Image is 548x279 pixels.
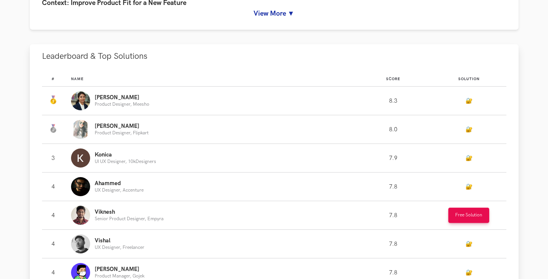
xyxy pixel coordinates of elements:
td: 8.3 [355,87,432,115]
td: 7.8 [355,201,432,230]
td: 8.0 [355,115,432,144]
span: # [52,77,55,81]
span: Solution [458,77,480,81]
a: 🔐 [466,98,472,104]
img: Profile photo [71,234,90,253]
td: 4 [42,173,71,201]
p: UX Designer, Accenture [95,188,144,193]
a: 🔐 [466,126,472,133]
td: 4 [42,230,71,258]
p: Konica [95,152,156,158]
td: 3 [42,144,71,173]
a: 🔐 [466,184,472,190]
p: Product Designer, Meesho [95,102,149,107]
p: UI UX Designer, 10kDesigners [95,159,156,164]
img: Silver Medal [48,124,58,133]
img: Profile photo [71,120,90,139]
img: Profile photo [71,206,90,225]
p: Product Designer, Flipkart [95,131,149,135]
span: Leaderboard & Top Solutions [42,51,147,61]
button: Free Solution [448,208,489,223]
td: 4 [42,201,71,230]
td: 7.8 [355,230,432,258]
a: 🔐 [466,155,472,161]
img: Profile photo [71,91,90,110]
img: Profile photo [71,177,90,196]
p: Product Manager, Gojek [95,274,144,279]
p: [PERSON_NAME] [95,266,144,273]
span: Name [71,77,84,81]
p: [PERSON_NAME] [95,95,149,101]
p: Senior Product Designer, Empyra [95,216,163,221]
span: Score [386,77,400,81]
p: Ahammed [95,181,144,187]
a: 🔐 [466,269,472,276]
p: Viknesh [95,209,163,215]
p: Vishal [95,238,144,244]
img: Gold Medal [48,95,58,105]
p: UX Designer, Freelancer [95,245,144,250]
td: 7.8 [355,173,432,201]
p: [PERSON_NAME] [95,123,149,129]
a: 🔐 [466,241,472,247]
td: 7.9 [355,144,432,173]
img: Profile photo [71,148,90,168]
button: Leaderboard & Top Solutions [30,44,519,68]
a: View More ▼ [42,10,506,18]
